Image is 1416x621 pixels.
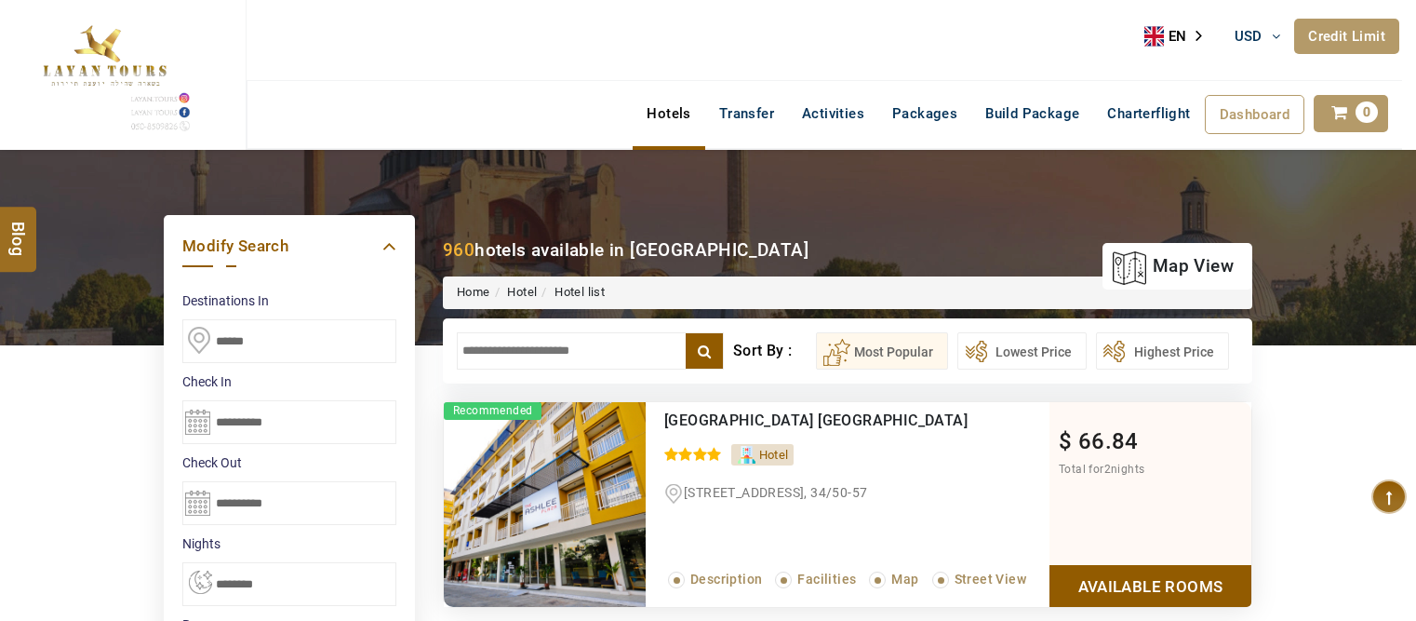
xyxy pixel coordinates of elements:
button: Highest Price [1096,332,1229,370]
a: Modify Search [182,234,396,259]
a: Packages [878,95,971,132]
span: Blog [7,222,31,237]
aside: Language selected: English [1144,22,1215,50]
img: The Royal Line Holidays [14,8,194,134]
a: Charterflight [1093,95,1204,132]
a: Hotels [633,95,704,132]
button: Lowest Price [957,332,1087,370]
li: Hotel list [537,284,605,302]
label: Check Out [182,453,396,472]
iframe: chat widget [1301,505,1416,593]
label: nights [182,534,396,553]
div: Sort By : [733,332,816,370]
span: Recommended [444,402,541,420]
span: 0 [1356,101,1378,123]
a: Home [457,285,490,299]
a: Hotel [507,285,537,299]
a: Activities [788,95,878,132]
a: Build Package [971,95,1093,132]
span: Dashboard [1220,106,1290,123]
span: Map [891,572,918,587]
a: [GEOGRAPHIC_DATA] [GEOGRAPHIC_DATA] [664,412,968,429]
span: USD [1235,28,1262,45]
a: 0 [1314,95,1388,132]
label: Destinations In [182,291,396,310]
span: Facilities [797,572,856,587]
div: ASHLEE Plaza Patong Hotel & Spa [664,412,972,430]
div: Language [1144,22,1215,50]
b: 960 [443,239,474,261]
a: map view [1112,246,1234,287]
span: 66.84 [1078,428,1139,454]
a: Show Rooms [1049,565,1251,607]
button: Most Popular [816,332,948,370]
a: Transfer [705,95,788,132]
span: Description [690,572,762,587]
span: [STREET_ADDRESS], 34/50-57 [684,485,867,500]
span: Charterflight [1107,105,1190,122]
span: Street View [955,572,1026,587]
span: Hotel [759,448,789,462]
a: Credit Limit [1294,19,1399,54]
label: Check In [182,372,396,391]
span: 2 [1104,463,1111,476]
div: hotels available in [GEOGRAPHIC_DATA] [443,237,808,263]
img: 53db1dddafc42c84a57907c48f2da6241e9306cb.jpeg [444,402,646,607]
span: $ [1059,428,1072,454]
span: Total for nights [1059,463,1144,476]
a: EN [1144,22,1215,50]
